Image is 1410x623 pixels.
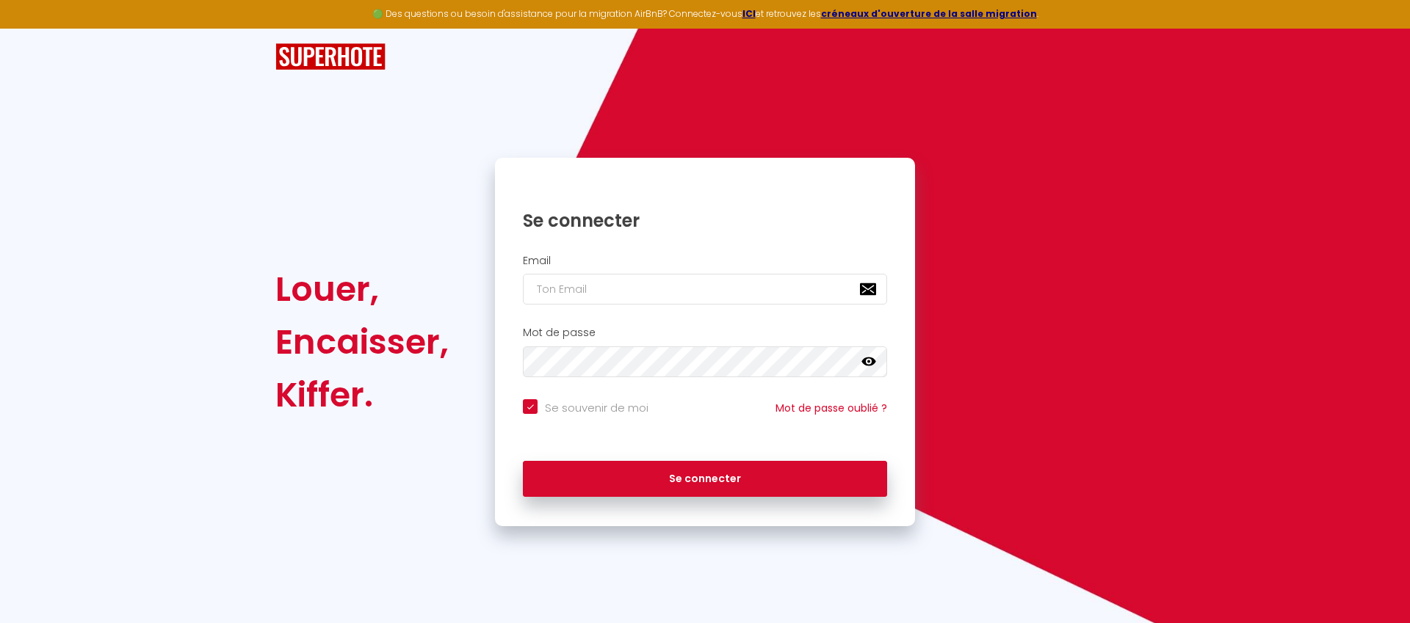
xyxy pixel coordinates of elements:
h1: Se connecter [523,209,887,232]
div: Kiffer. [275,368,449,421]
a: ICI [742,7,756,20]
button: Se connecter [523,461,887,498]
div: Louer, [275,263,449,316]
input: Ton Email [523,274,887,305]
h2: Email [523,255,887,267]
h2: Mot de passe [523,327,887,339]
div: Encaisser, [275,316,449,368]
a: créneaux d'ouverture de la salle migration [821,7,1037,20]
img: SuperHote logo [275,43,386,70]
a: Mot de passe oublié ? [775,401,887,415]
